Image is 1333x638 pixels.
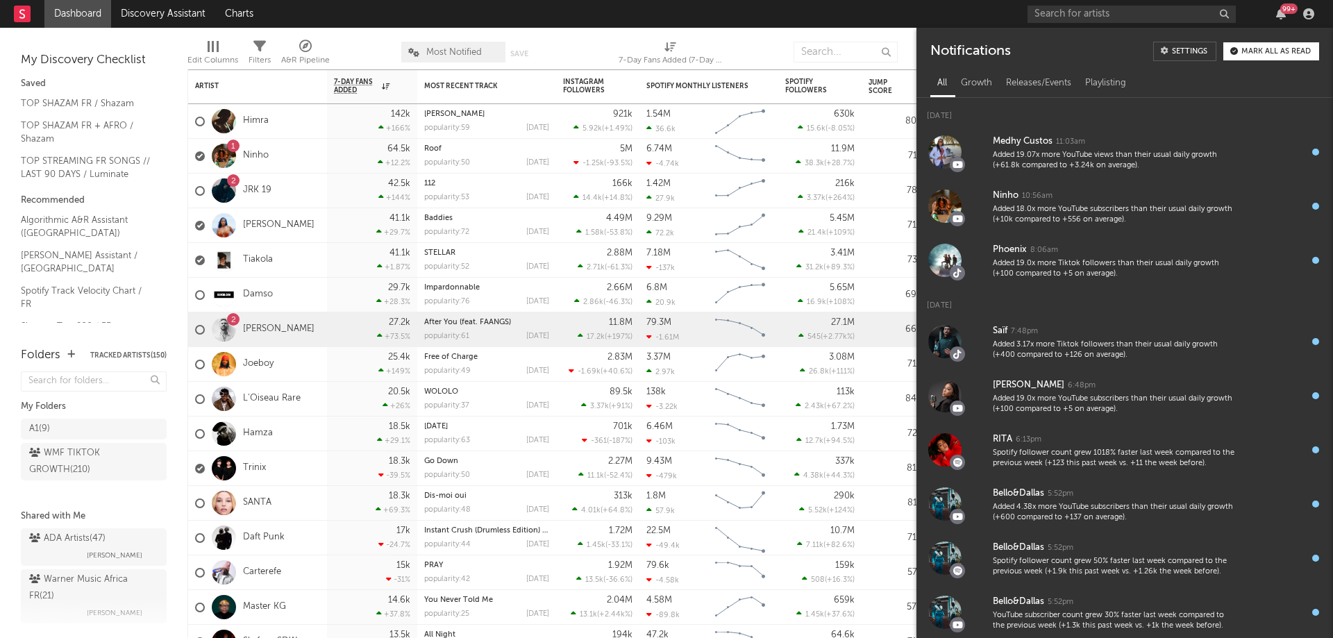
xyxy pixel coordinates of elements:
div: 5M [620,144,632,153]
span: -187 % [609,437,630,445]
a: Saïf7:48pmAdded 3.17x more Tiktok followers than their usual daily growth (+400 compared to +126 ... [916,314,1333,369]
span: 38.3k [805,160,824,167]
div: 3.08M [829,353,855,362]
div: WMF TIKTOK GROWTH ( 210 ) [29,445,127,478]
span: 12.7k [805,437,823,445]
div: ( ) [569,367,632,376]
div: Edit Columns [187,35,238,75]
span: +197 % [607,333,630,341]
svg: Chart title [709,139,771,174]
span: +67.2 % [826,403,853,410]
div: 5.45M [830,214,855,223]
div: popularity: 49 [424,367,471,375]
span: +108 % [828,299,853,306]
div: Filters [249,35,271,75]
div: +12.2 % [378,158,410,167]
a: Bello&Dallas5:52pmAdded 4.38x more YouTube subscribers than their usual daily growth (+600 compar... [916,477,1333,531]
div: 66.0 [869,321,924,338]
div: 5:52pm [1048,597,1073,607]
div: [DATE] [526,159,549,167]
span: -361 [591,437,607,445]
span: -1.69k [578,368,601,376]
div: popularity: 72 [424,228,469,236]
button: Mark all as read [1223,42,1319,60]
div: 71.4 [869,217,924,234]
a: Settings [1153,42,1216,61]
div: popularity: 50 [424,159,470,167]
div: My Folders [21,398,167,415]
div: 6.8M [646,283,667,292]
span: 1.58k [585,229,604,237]
div: Medhy Custos [993,133,1053,150]
div: 113k [837,387,855,396]
svg: Chart title [709,104,771,139]
span: -1.25k [582,160,604,167]
span: [PERSON_NAME] [87,547,142,564]
div: +144 % [378,193,410,202]
div: RITA [993,431,1012,448]
div: +1.87 % [377,262,410,271]
div: [DATE] [526,194,549,201]
div: LIL WAYNE [424,110,549,118]
span: +2.77k % [823,333,853,341]
div: ( ) [573,124,632,133]
svg: Chart title [709,417,771,451]
div: Warner Music Africa FR ( 21 ) [29,571,155,605]
a: Tiakola [243,254,273,266]
a: Warner Music Africa FR(21)[PERSON_NAME] [21,569,167,623]
a: Trinix [243,462,266,474]
a: [PERSON_NAME] [243,219,315,231]
svg: Chart title [709,451,771,486]
div: 41.1k [389,214,410,223]
div: Releases/Events [999,72,1078,95]
svg: Chart title [709,174,771,208]
div: 921k [613,110,632,119]
div: 99 + [1280,3,1298,14]
div: A&R Pipeline [281,52,330,69]
a: TOP SHAZAM FR / Shazam [21,96,153,111]
span: +1.49 % [604,125,630,133]
div: Spotify Followers [785,78,834,94]
div: [DATE] [526,402,549,410]
span: -61.3 % [607,264,630,271]
span: +264 % [828,194,853,202]
span: 3.37k [807,194,825,202]
div: ( ) [573,158,632,167]
div: 7:48pm [1011,326,1038,337]
a: Bello&Dallas5:52pmSpotify follower count grew 50% faster last week compared to the previous week ... [916,531,1333,585]
span: -53.8 % [606,229,630,237]
a: Free of Charge [424,353,478,361]
div: ( ) [574,297,632,306]
div: ( ) [796,262,855,271]
div: 72.2k [646,228,674,237]
span: -46.3 % [605,299,630,306]
div: +166 % [378,124,410,133]
a: RITA6:13pmSpotify follower count grew 1018% faster last week compared to the previous week (+123 ... [916,423,1333,477]
div: -103k [646,437,676,446]
div: 20.5k [388,387,410,396]
a: [PERSON_NAME] [243,324,315,335]
a: Phoenix8:06amAdded 19.0x more Tiktok followers than their usual daily growth (+100 compared to +5... [916,233,1333,287]
div: 27.1M [831,318,855,327]
div: [DATE] [526,298,549,305]
a: JRK 19 [243,185,271,196]
div: Settings [1172,48,1207,56]
div: 42.5k [388,179,410,188]
button: Tracked Artists(150) [90,352,167,359]
div: 9.29M [646,214,672,223]
div: +26 % [383,401,410,410]
div: [PERSON_NAME] [993,377,1064,394]
div: popularity: 61 [424,333,469,340]
div: 3.41M [830,249,855,258]
div: Saïf [993,323,1007,339]
div: 216k [835,179,855,188]
a: You Never Told Me [424,596,493,604]
div: 7-Day Fans Added (7-Day Fans Added) [619,35,723,75]
span: 545 [807,333,821,341]
span: +28.7 % [826,160,853,167]
div: 69.9 [869,287,924,303]
div: Jump Score [869,78,903,95]
span: 2.71k [587,264,605,271]
span: 7-Day Fans Added [334,78,378,94]
a: 112 [424,180,435,187]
